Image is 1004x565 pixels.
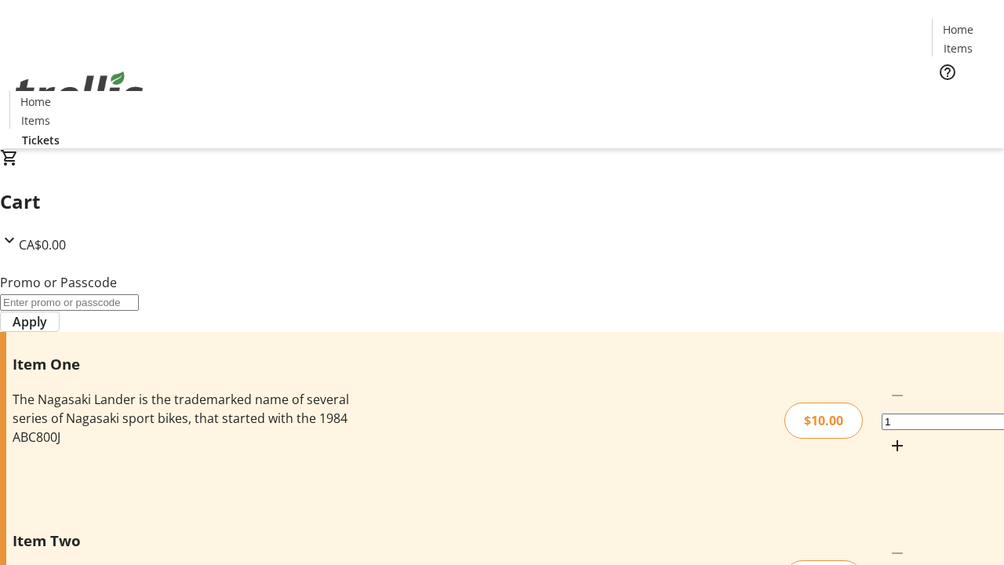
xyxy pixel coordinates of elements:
a: Tickets [9,132,72,148]
h3: Item One [13,353,355,375]
span: Tickets [944,91,982,108]
span: CA$0.00 [19,236,66,253]
h3: Item Two [13,530,355,552]
span: Apply [13,312,47,331]
span: Tickets [22,132,60,148]
a: Home [10,93,60,110]
span: Items [944,40,973,56]
img: Orient E2E Organization PFy9B383RV's Logo [9,54,149,133]
span: Home [943,21,973,38]
a: Home [933,21,983,38]
button: Increment by one [882,430,913,461]
div: $10.00 [784,403,863,439]
button: Help [932,56,963,88]
div: The Nagasaki Lander is the trademarked name of several series of Nagasaki sport bikes, that start... [13,390,355,447]
a: Tickets [932,91,995,108]
a: Items [933,40,983,56]
span: Items [21,112,50,129]
span: Home [20,93,51,110]
a: Items [10,112,60,129]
